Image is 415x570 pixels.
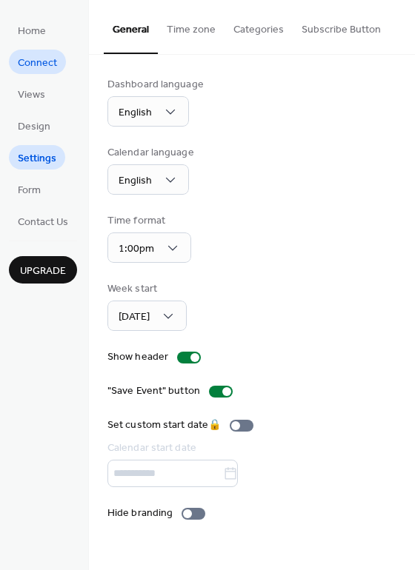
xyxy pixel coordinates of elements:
[107,349,168,365] div: Show header
[107,77,204,93] div: Dashboard language
[9,18,55,42] a: Home
[20,264,66,279] span: Upgrade
[18,24,46,39] span: Home
[9,113,59,138] a: Design
[18,215,68,230] span: Contact Us
[107,145,194,161] div: Calendar language
[119,307,150,327] span: [DATE]
[107,506,173,521] div: Hide branding
[18,119,50,135] span: Design
[107,281,184,297] div: Week start
[9,177,50,201] a: Form
[9,50,66,74] a: Connect
[9,145,65,170] a: Settings
[18,87,45,103] span: Views
[119,103,152,123] span: English
[107,213,188,229] div: Time format
[18,56,57,71] span: Connect
[18,151,56,167] span: Settings
[107,383,200,399] div: "Save Event" button
[9,81,54,106] a: Views
[119,171,152,191] span: English
[18,183,41,198] span: Form
[9,256,77,284] button: Upgrade
[119,239,154,259] span: 1:00pm
[9,209,77,233] a: Contact Us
